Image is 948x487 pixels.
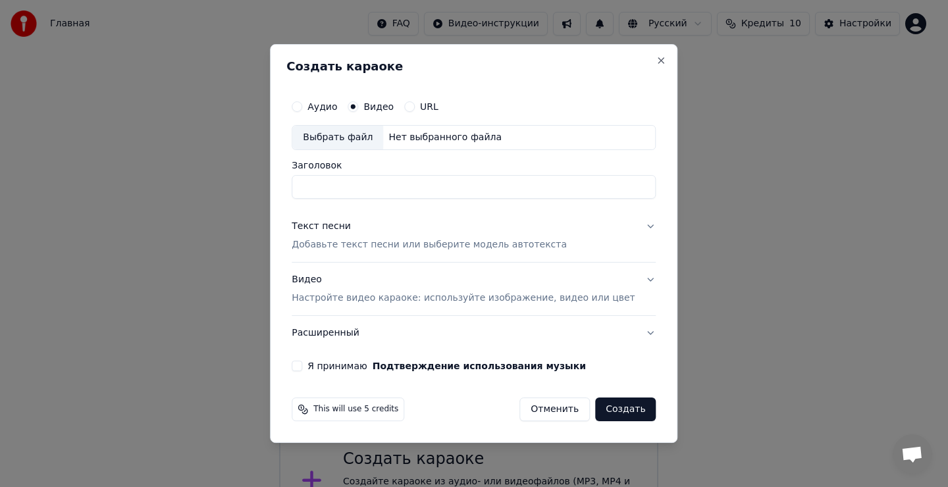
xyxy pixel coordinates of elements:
label: Заголовок [292,161,656,170]
label: Аудио [307,102,337,111]
span: This will use 5 credits [313,404,398,415]
button: Отменить [519,397,590,421]
div: Нет выбранного файла [383,131,507,144]
button: ВидеоНастройте видео караоке: используйте изображение, видео или цвет [292,263,656,315]
button: Создать [595,397,656,421]
button: Я принимаю [373,361,586,371]
label: Я принимаю [307,361,586,371]
p: Добавьте текст песни или выберите модель автотекста [292,238,567,251]
button: Текст песниДобавьте текст песни или выберите модель автотекста [292,209,656,262]
label: URL [420,102,438,111]
p: Настройте видео караоке: используйте изображение, видео или цвет [292,292,635,305]
h2: Создать караоке [286,61,661,72]
div: Текст песни [292,220,351,233]
button: Расширенный [292,316,656,350]
div: Выбрать файл [292,126,383,149]
label: Видео [363,102,394,111]
div: Видео [292,273,635,305]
